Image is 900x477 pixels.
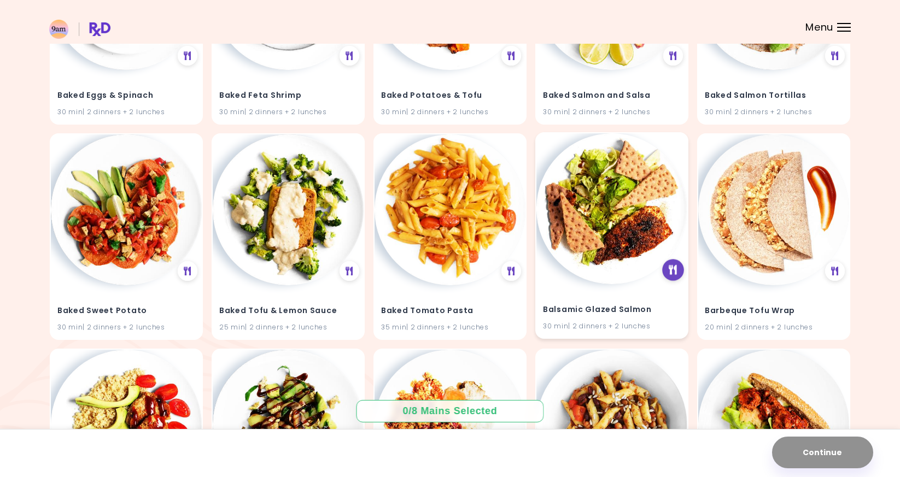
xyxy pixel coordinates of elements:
[705,107,843,117] div: 30 min | 2 dinners + 2 lunches
[219,107,357,117] div: 30 min | 2 dinners + 2 lunches
[381,87,519,104] h4: Baked Potatoes & Tofu
[825,46,845,66] div: See Meal Plan
[219,302,357,320] h4: Baked Tofu & Lemon Sauce
[219,322,357,332] div: 25 min | 2 dinners + 2 lunches
[543,321,681,331] div: 30 min | 2 dinners + 2 lunches
[705,302,843,320] h4: Barbeque Tofu Wrap
[178,46,197,66] div: See Meal Plan
[340,46,359,66] div: See Meal Plan
[381,107,519,117] div: 30 min | 2 dinners + 2 lunches
[340,262,359,281] div: See Meal Plan
[543,107,681,117] div: 30 min | 2 dinners + 2 lunches
[178,262,197,281] div: See Meal Plan
[825,262,845,281] div: See Meal Plan
[663,46,683,66] div: See Meal Plan
[49,20,110,39] img: RxDiet
[501,262,521,281] div: See Meal Plan
[772,437,873,468] button: Continue
[543,87,681,104] h4: Baked Salmon and Salsa
[57,302,195,320] h4: Baked Sweet Potato
[57,107,195,117] div: 30 min | 2 dinners + 2 lunches
[57,322,195,332] div: 30 min | 2 dinners + 2 lunches
[57,87,195,104] h4: Baked Eggs & Spinach
[805,22,833,32] span: Menu
[381,322,519,332] div: 35 min | 2 dinners + 2 lunches
[705,87,843,104] h4: Baked Salmon Tortillas
[705,322,843,332] div: 20 min | 2 dinners + 2 lunches
[543,301,681,319] h4: Balsamic Glazed Salmon
[395,404,505,418] div: 0 / 8 Mains Selected
[501,46,521,66] div: See Meal Plan
[662,260,684,281] div: See Meal Plan
[381,302,519,320] h4: Baked Tomato Pasta
[219,87,357,104] h4: Baked Feta Shrimp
